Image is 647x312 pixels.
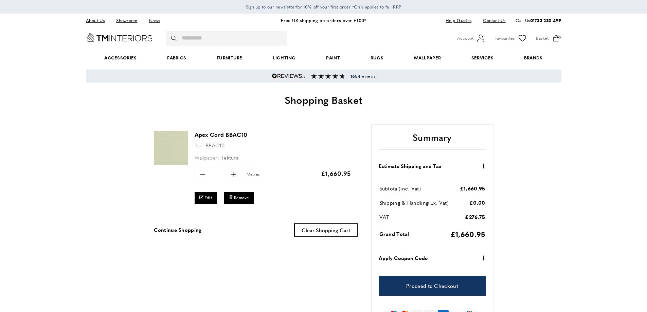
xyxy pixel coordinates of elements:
[450,229,485,239] span: £1,660.95
[86,33,152,42] a: Go to Home page
[399,48,456,68] a: Wallpaper
[302,226,350,234] span: Clear Shopping Cart
[294,223,358,237] button: Clear Shopping Cart
[154,226,202,234] a: Continue Shopping
[154,160,188,166] a: Apex Cord BBAC10
[495,33,527,43] a: Favourites
[311,48,355,68] a: Paint
[234,195,249,201] span: Remove
[285,92,363,107] span: Shopping Basket
[204,195,212,201] span: Edit
[530,17,561,23] a: 01733 230 499
[379,199,429,206] span: Shipping & Handling
[351,73,360,79] strong: 1654
[399,185,421,192] span: (inc. Vat)
[457,33,486,43] button: Customer Account
[171,31,178,46] button: Search
[441,16,477,25] a: Help Guides
[195,192,217,203] a: Edit Apex Cord BBAC10
[205,142,224,149] span: BBAC10
[355,48,399,68] a: Rugs
[379,230,409,237] span: Grand Total
[246,3,296,10] a: Sign up to our newsletter
[465,213,485,220] span: £276.75
[379,276,486,296] a: Proceed to Checkout
[457,35,473,42] span: Account
[258,48,311,68] a: Lighting
[351,73,375,79] span: reviews
[111,16,142,25] a: Showroom
[379,162,442,170] strong: Estimate Shipping and Tax
[86,16,110,25] a: About Us
[195,154,219,161] span: Wallpaper:
[311,73,345,79] img: Reviews section
[224,192,254,203] button: Remove Apex Cord BBAC10
[379,254,486,262] button: Apply Coupon Code
[379,162,486,170] button: Estimate Shipping and Tax
[272,73,306,79] img: Reviews.io 5 stars
[281,17,366,23] a: Free UK shipping on orders over £100*
[469,199,485,206] span: £0.00
[321,169,351,178] span: £1,660.95
[379,185,399,192] span: Subtotal
[428,199,449,206] span: (Ex. Vat)
[144,16,165,25] a: News
[478,16,505,25] a: Contact Us
[152,48,201,68] a: Fabrics
[509,48,558,68] a: Brands
[495,35,515,42] span: Favourites
[460,185,485,192] span: £1,660.95
[456,48,509,68] a: Services
[195,131,248,139] a: Apex Cord BBAC10
[246,4,401,10] span: for 10% off your first order *Only applies to full RRP
[379,213,390,220] span: VAT
[221,154,238,161] span: Tektura
[379,131,486,150] h2: Summary
[246,4,296,10] span: Sign up to our newsletter
[154,131,188,165] img: Apex Cord BBAC10
[154,226,202,233] span: Continue Shopping
[379,254,428,262] strong: Apply Coupon Code
[195,142,204,149] span: Sku:
[516,17,561,24] p: Call Us
[89,48,152,68] span: Accessories
[201,48,257,68] a: Furniture
[243,171,262,178] span: Metres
